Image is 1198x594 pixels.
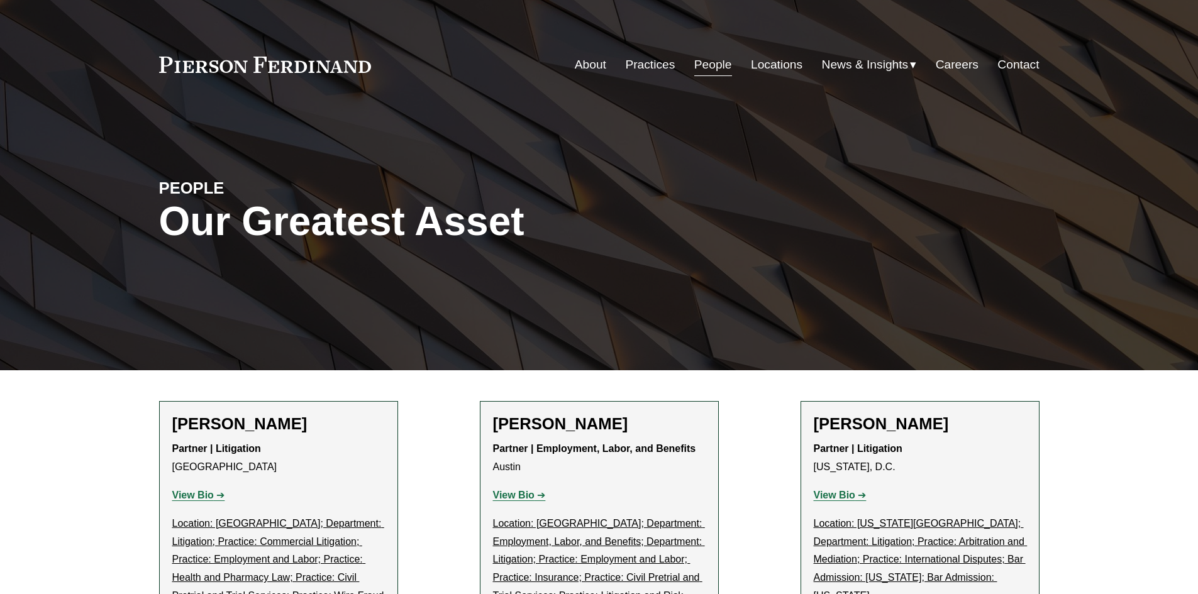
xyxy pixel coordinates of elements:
a: Practices [625,53,675,77]
span: News & Insights [822,54,909,76]
h4: PEOPLE [159,178,379,198]
strong: Partner | Litigation [814,443,902,454]
strong: View Bio [814,490,855,500]
h2: [PERSON_NAME] [814,414,1026,434]
a: Careers [936,53,979,77]
a: About [575,53,606,77]
p: [US_STATE], D.C. [814,440,1026,476]
strong: Partner | Litigation [172,443,261,454]
h2: [PERSON_NAME] [172,414,385,434]
a: Contact [997,53,1039,77]
strong: View Bio [172,490,214,500]
strong: View Bio [493,490,535,500]
a: View Bio [172,490,225,500]
a: People [694,53,732,77]
h1: Our Greatest Asset [159,199,746,245]
p: Austin [493,440,706,476]
a: Locations [751,53,802,77]
p: [GEOGRAPHIC_DATA] [172,440,385,476]
a: View Bio [493,490,546,500]
a: folder dropdown [822,53,917,77]
h2: [PERSON_NAME] [493,414,706,434]
strong: Partner | Employment, Labor, and Benefits [493,443,696,454]
a: View Bio [814,490,867,500]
